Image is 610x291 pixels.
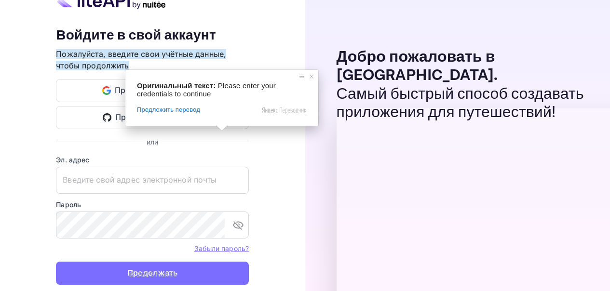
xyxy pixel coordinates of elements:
button: Продолжить в GitHub [56,106,249,129]
ya-tr-span: Пожалуйста, введите свои учётные данные, чтобы продолжить [56,49,226,70]
a: Забыли пароль? [194,243,249,253]
button: Продолжать [56,262,249,285]
ya-tr-span: Добро пожаловать в [GEOGRAPHIC_DATA]. [337,47,498,85]
button: Продолжить в Google [56,79,249,102]
ya-tr-span: Забыли пароль? [194,244,249,252]
span: Please enter your credentials to continue [137,81,278,98]
ya-tr-span: Войдите в свой аккаунт [56,26,216,44]
ya-tr-span: Продолжить в Google [115,84,201,97]
ya-tr-span: Самый быстрый способ создавать приложения для путешествий! [337,84,584,122]
ya-tr-span: © 2025 Nuitee [128,270,177,278]
ya-tr-span: Продолжить в GitHub [115,111,201,124]
input: Введите свой адрес электронной почты [56,167,249,194]
ya-tr-span: Эл. адрес [56,156,89,164]
ya-tr-span: Продолжать [127,266,178,279]
button: переключить видимость пароля [229,215,248,235]
ya-tr-span: Пароль [56,200,81,209]
span: Оригинальный текст: [137,81,216,90]
span: Предложить перевод [137,106,200,114]
ya-tr-span: или [147,138,158,146]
